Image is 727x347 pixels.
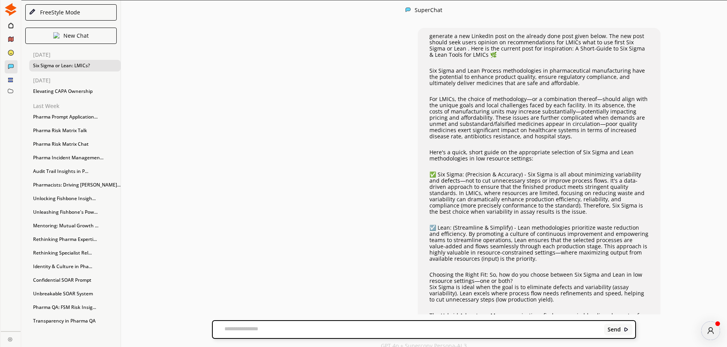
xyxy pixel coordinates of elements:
[8,337,12,342] img: Close
[624,327,629,332] img: Close
[29,179,121,191] div: Pharmacists: Driving [PERSON_NAME]...
[429,149,648,162] p: Here's a quick, short guide on the appropriate selection of Six Sigma and Lean methodologies in l...
[429,272,648,284] p: Choosing the Right Fit: So, how do you choose between Six Sigma and Lean in low resource settings...
[29,111,121,123] div: Pharma Prompt Application...
[429,225,648,262] p: ☑️ Lean: (Streamline & Simplify) - Lean methodologies prioritize waste reduction and efficiency. ...
[37,9,80,16] div: FreeStyle Mode
[29,152,121,164] div: Pharma Incident Managemen...
[29,288,121,300] div: Unbreakable SOAR System
[53,32,60,38] img: Close
[405,7,411,12] img: Close
[29,85,121,97] div: Elevating CAPA Ownership
[29,60,121,71] div: Six Sigma or Lean: LMICs?
[33,77,121,84] p: [DATE]
[29,234,121,245] div: Rethinking Pharma Experti...
[429,96,648,139] p: For LMICs, the choice of methodology—or a combination thereof—should align with the unique goals ...
[33,52,121,58] p: [DATE]
[29,261,121,272] div: Identity & Culture in Pha...
[29,206,121,218] div: Unleashing Fishbone's Pow...
[29,125,121,136] div: Pharma Risk Matrix Talk
[701,321,720,340] div: atlas-message-author-avatar
[608,326,621,333] b: Send
[701,321,720,340] button: atlas-launcher
[4,3,17,16] img: Close
[429,68,648,86] p: Six Sigma and Lean Process methodologies in pharmaceutical manufacturing have the potential to en...
[29,302,121,313] div: Pharma QA: FSM Risk Insig...
[29,138,121,150] div: Pharma Risk Matrix Chat
[429,171,648,215] p: ✅ Six Sigma: (Precision & Accuracy) - Six Sigma is all about minimizing variability and defects—n...
[29,220,121,232] div: Mentoring: Mutual Growth ...
[415,7,442,14] div: SuperChat
[29,9,36,16] img: Close
[29,193,121,204] div: Unlocking Fishbone Insigh...
[429,284,648,303] p: Six Sigma is ideal when the goal is to eliminate defects and variability (assay variability). Lea...
[1,331,21,345] a: Close
[33,103,121,109] p: Last Week
[429,312,648,344] p: The Hybrid Advantage: Many organizations find success in blending elements of both approaches, cr...
[29,166,121,177] div: Audit Trail Insights in P...
[429,33,648,58] p: generate a new LinkedIn post on the already done post given below. The new post should seek users...
[29,315,121,327] div: Transparency in Pharma QA
[63,33,89,39] p: New Chat
[29,247,121,259] div: Rethinking Specialist Rel...
[29,274,121,286] div: Confidential SOAR Prompt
